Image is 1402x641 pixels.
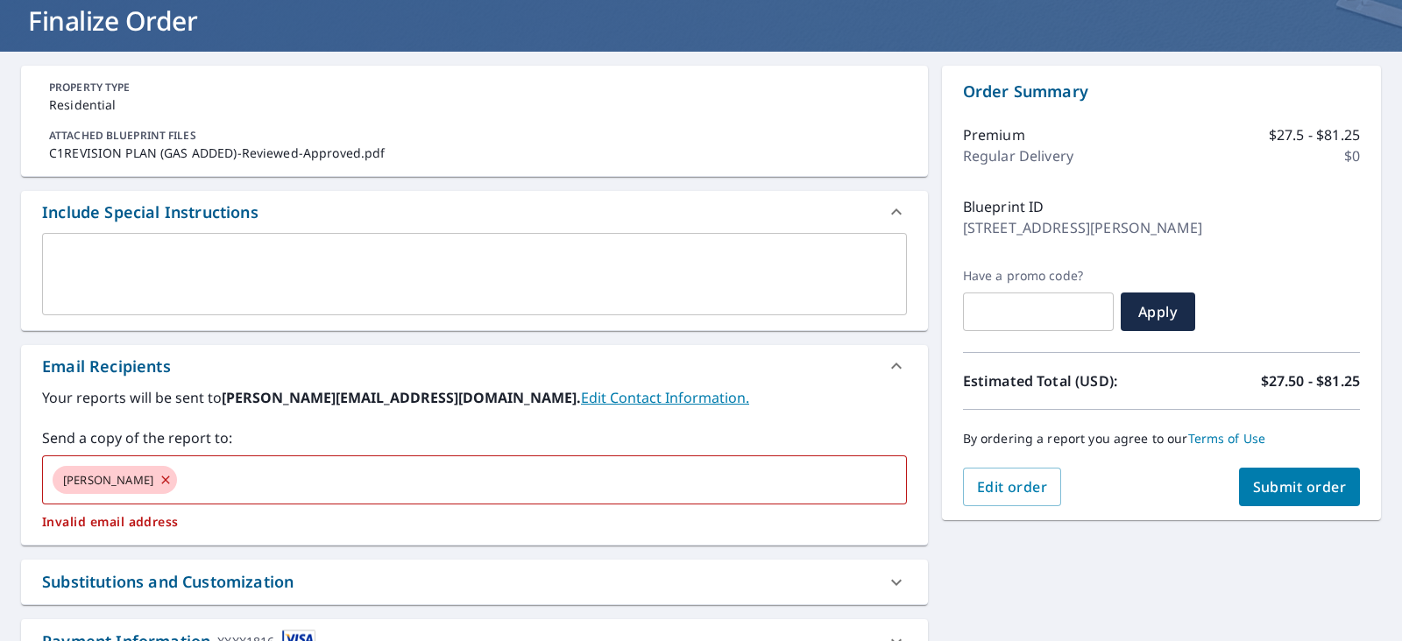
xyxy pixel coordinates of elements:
[53,472,164,489] span: [PERSON_NAME]
[42,570,294,594] div: Substitutions and Customization
[1121,292,1195,331] button: Apply
[1135,302,1181,321] span: Apply
[49,144,900,162] p: C1REVISION PLAN (GAS ADDED)-Reviewed-Approved.pdf
[42,355,171,378] div: Email Recipients
[21,3,1381,39] h1: Finalize Order
[1253,477,1347,497] span: Submit order
[21,345,928,387] div: Email Recipients
[977,477,1048,497] span: Edit order
[963,370,1162,391] p: Estimated Total (USD):
[222,388,581,407] b: [PERSON_NAME][EMAIL_ADDRESS][DOMAIN_NAME].
[963,145,1073,166] p: Regular Delivery
[1188,430,1266,447] a: Terms of Use
[49,80,900,95] p: PROPERTY TYPE
[963,196,1044,217] p: Blueprint ID
[581,388,749,407] a: EditContactInfo
[963,124,1025,145] p: Premium
[1269,124,1360,145] p: $27.5 - $81.25
[963,431,1360,447] p: By ordering a report you agree to our
[21,560,928,604] div: Substitutions and Customization
[49,95,900,114] p: Residential
[49,128,900,144] p: ATTACHED BLUEPRINT FILES
[42,514,907,530] p: Invalid email address
[53,466,177,494] div: [PERSON_NAME]
[963,217,1202,238] p: [STREET_ADDRESS][PERSON_NAME]
[1239,468,1361,506] button: Submit order
[21,191,928,233] div: Include Special Instructions
[1344,145,1360,166] p: $0
[1261,370,1360,391] p: $27.50 - $81.25
[42,427,907,448] label: Send a copy of the report to:
[42,201,258,224] div: Include Special Instructions
[963,468,1062,506] button: Edit order
[963,268,1114,284] label: Have a promo code?
[963,80,1360,103] p: Order Summary
[42,387,907,408] label: Your reports will be sent to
